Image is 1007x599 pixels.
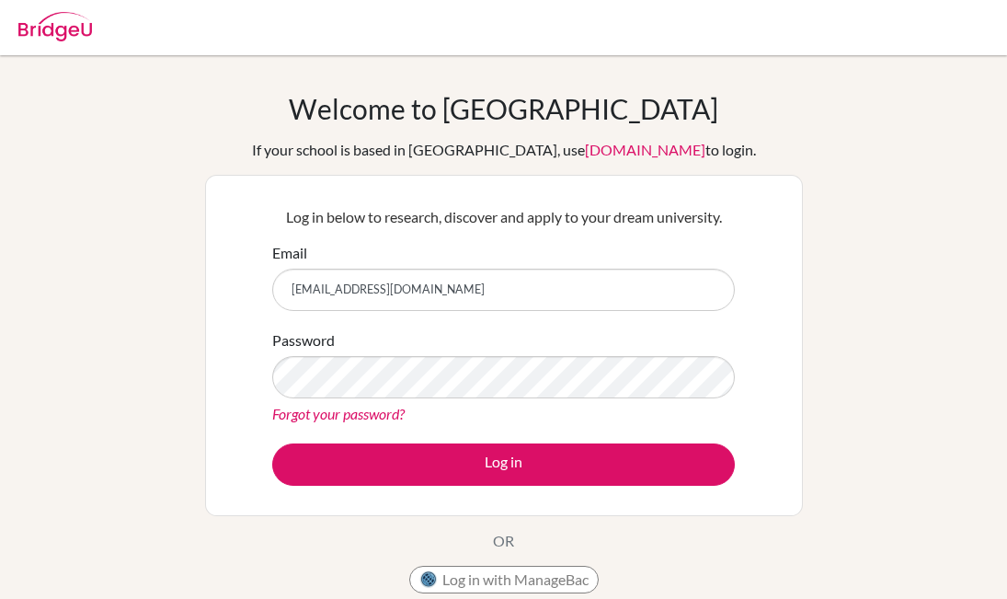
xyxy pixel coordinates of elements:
[252,139,756,161] div: If your school is based in [GEOGRAPHIC_DATA], use to login.
[272,405,405,422] a: Forgot your password?
[272,443,735,486] button: Log in
[272,329,335,351] label: Password
[18,12,92,41] img: Bridge-U
[493,530,514,552] p: OR
[272,242,307,264] label: Email
[272,206,735,228] p: Log in below to research, discover and apply to your dream university.
[289,92,718,125] h1: Welcome to [GEOGRAPHIC_DATA]
[409,566,599,593] button: Log in with ManageBac
[585,141,705,158] a: [DOMAIN_NAME]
